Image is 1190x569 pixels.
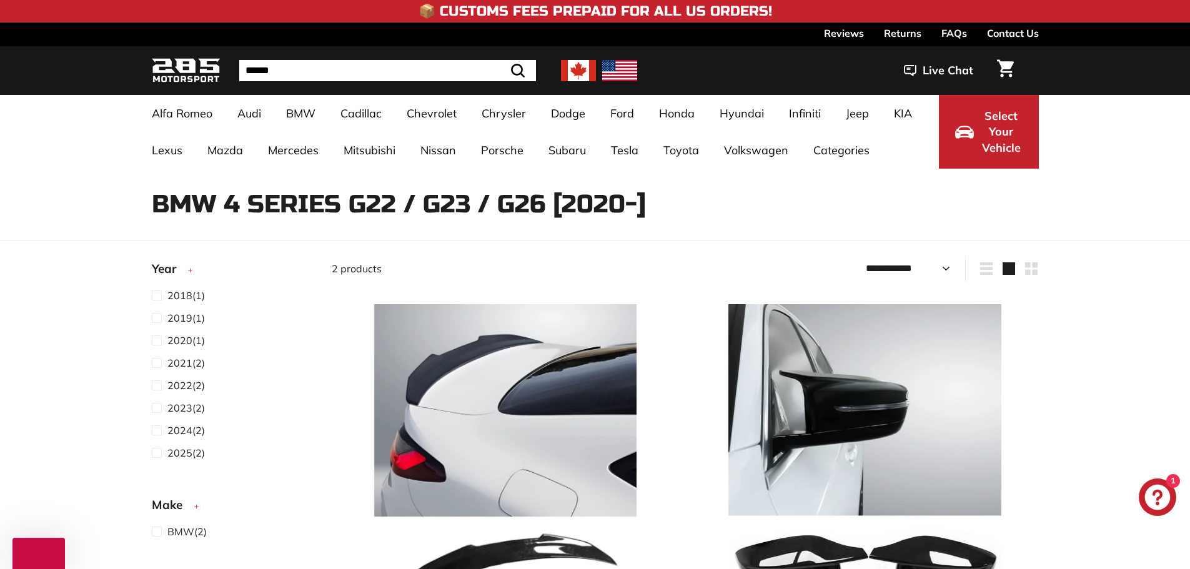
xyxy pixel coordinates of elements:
a: Categories [801,132,882,169]
a: Nissan [408,132,469,169]
span: (2) [167,423,205,438]
a: KIA [881,95,925,132]
button: Select Your Vehicle [939,95,1039,169]
span: 2024 [167,424,192,437]
a: Jeep [833,95,881,132]
span: (2) [167,524,207,539]
a: FAQs [941,22,967,44]
span: 2018 [167,289,192,302]
a: Hyundai [707,95,776,132]
span: (2) [167,355,205,370]
span: (1) [167,310,205,325]
span: 2023 [167,402,192,414]
div: 2 products [332,261,685,276]
span: 2020 [167,334,192,347]
a: Returns [884,22,921,44]
a: Volkswagen [712,132,801,169]
a: Chevrolet [394,95,469,132]
inbox-online-store-chat: Shopify online store chat [1135,478,1180,519]
span: Year [152,260,186,278]
a: Reviews [824,22,864,44]
a: Subaru [536,132,598,169]
img: Logo_285_Motorsport_areodynamics_components [152,56,221,86]
a: Audi [225,95,274,132]
a: Mitsubishi [331,132,408,169]
a: Chrysler [469,95,538,132]
a: Toyota [651,132,712,169]
a: Dodge [538,95,598,132]
a: Ford [598,95,647,132]
h4: 📦 Customs Fees Prepaid for All US Orders! [419,4,772,19]
a: Mercedes [255,132,331,169]
a: Mazda [195,132,255,169]
button: Make [152,492,312,523]
span: 2019 [167,312,192,324]
a: BMW [274,95,328,132]
span: Select Your Vehicle [980,108,1023,156]
input: Search [239,60,536,81]
a: Lexus [139,132,195,169]
button: Live Chat [888,55,989,86]
span: 2025 [167,447,192,459]
span: (1) [167,288,205,303]
a: Cadillac [328,95,394,132]
span: (1) [167,333,205,348]
button: Year [152,256,312,287]
a: Tesla [598,132,651,169]
a: Cart [989,49,1021,92]
span: (2) [167,378,205,393]
span: Live Chat [923,62,973,79]
a: Porsche [469,132,536,169]
span: BMW [167,525,194,538]
a: Alfa Romeo [139,95,225,132]
span: Make [152,496,192,514]
span: (2) [167,400,205,415]
a: Contact Us [987,22,1039,44]
a: Honda [647,95,707,132]
h1: BMW 4 Series G22 / G23 / G26 [2020-] [152,190,1039,218]
span: 2022 [167,379,192,392]
span: 2021 [167,357,192,369]
span: (2) [167,445,205,460]
a: Infiniti [776,95,833,132]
